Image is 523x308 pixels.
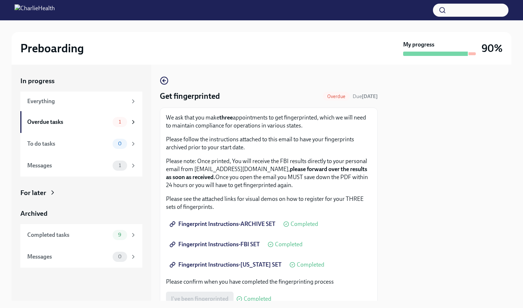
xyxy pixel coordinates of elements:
span: Completed [297,262,324,268]
div: Everything [27,97,127,105]
div: For later [20,188,46,198]
div: Messages [27,253,110,261]
a: Messages0 [20,246,142,268]
span: 0 [114,254,126,259]
span: 9 [114,232,126,238]
div: Overdue tasks [27,118,110,126]
span: Completed [291,221,318,227]
span: Fingerprint Instructions-[US_STATE] SET [171,261,281,268]
span: Completed [244,296,271,302]
p: Please see the attached links for visual demos on how to register for your THREE sets of fingerpr... [166,195,372,211]
p: Please confirm when you have completed the fingerprinting process [166,278,372,286]
strong: three [219,114,233,121]
span: 1 [114,163,125,168]
p: Please follow the instructions attached to this email to have your fingerprints archived prior to... [166,135,372,151]
h4: Get fingerprinted [160,91,220,102]
strong: [DATE] [362,93,378,100]
span: Due [353,93,378,100]
div: Messages [27,162,110,170]
span: 1 [114,119,125,125]
a: Archived [20,209,142,218]
a: Everything [20,92,142,111]
h3: 90% [482,42,503,55]
a: Fingerprint Instructions-FBI SET [166,237,265,252]
a: Fingerprint Instructions-[US_STATE] SET [166,258,287,272]
a: Completed tasks9 [20,224,142,246]
div: To do tasks [27,140,110,148]
a: Messages1 [20,155,142,177]
a: For later [20,188,142,198]
div: Completed tasks [27,231,110,239]
h2: Preboarding [20,41,84,56]
a: To do tasks0 [20,133,142,155]
img: CharlieHealth [15,4,55,16]
span: Fingerprint Instructions-ARCHIVE SET [171,220,275,228]
span: Fingerprint Instructions-FBI SET [171,241,260,248]
a: In progress [20,76,142,86]
span: Completed [275,242,303,247]
span: 0 [114,141,126,146]
strong: My progress [403,41,434,49]
a: Overdue tasks1 [20,111,142,133]
span: Overdue [323,94,350,99]
p: We ask that you make appointments to get fingerprinted, which we will need to maintain compliance... [166,114,372,130]
a: Fingerprint Instructions-ARCHIVE SET [166,217,280,231]
p: Please note: Once printed, You will receive the FBI results directly to your personal email from ... [166,157,372,189]
span: August 23rd, 2025 09:00 [353,93,378,100]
